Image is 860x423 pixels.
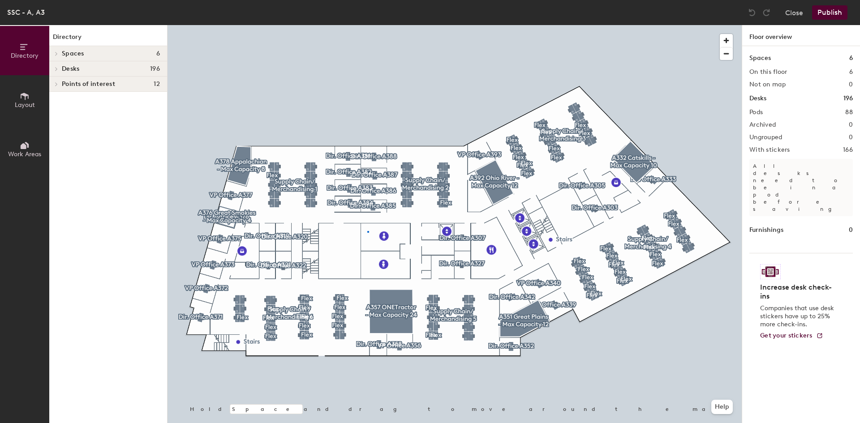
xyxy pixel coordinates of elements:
h1: Furnishings [749,225,783,235]
span: Points of interest [62,81,115,88]
button: Publish [812,5,847,20]
span: 196 [150,65,160,73]
h2: 88 [845,109,853,116]
button: Close [785,5,803,20]
img: Sticker logo [760,264,781,279]
h2: With stickers [749,146,790,154]
h1: 0 [849,225,853,235]
p: Companies that use desk stickers have up to 25% more check-ins. [760,304,837,329]
span: 6 [156,50,160,57]
h2: 166 [843,146,853,154]
div: SSC - A, A3 [7,7,45,18]
button: Help [711,400,733,414]
h2: On this floor [749,68,787,76]
h1: Spaces [749,53,771,63]
h1: Directory [49,32,167,46]
span: Desks [62,65,79,73]
h2: 0 [849,134,853,141]
h2: Pods [749,109,763,116]
h2: 0 [849,81,853,88]
span: Work Areas [8,150,41,158]
a: Get your stickers [760,332,823,340]
h1: 6 [849,53,853,63]
img: Undo [748,8,757,17]
h1: 196 [843,94,853,103]
h2: 6 [849,68,853,76]
span: Layout [15,101,35,109]
h2: Archived [749,121,776,128]
span: Spaces [62,50,84,57]
h1: Floor overview [742,25,860,46]
h2: Ungrouped [749,134,783,141]
span: 12 [154,81,160,88]
p: All desks need to be in a pod before saving [749,159,853,216]
h2: Not on map [749,81,786,88]
span: Directory [11,52,39,60]
img: Redo [762,8,771,17]
h2: 0 [849,121,853,128]
h4: Increase desk check-ins [760,283,837,301]
span: Get your stickers [760,332,813,339]
h1: Desks [749,94,766,103]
